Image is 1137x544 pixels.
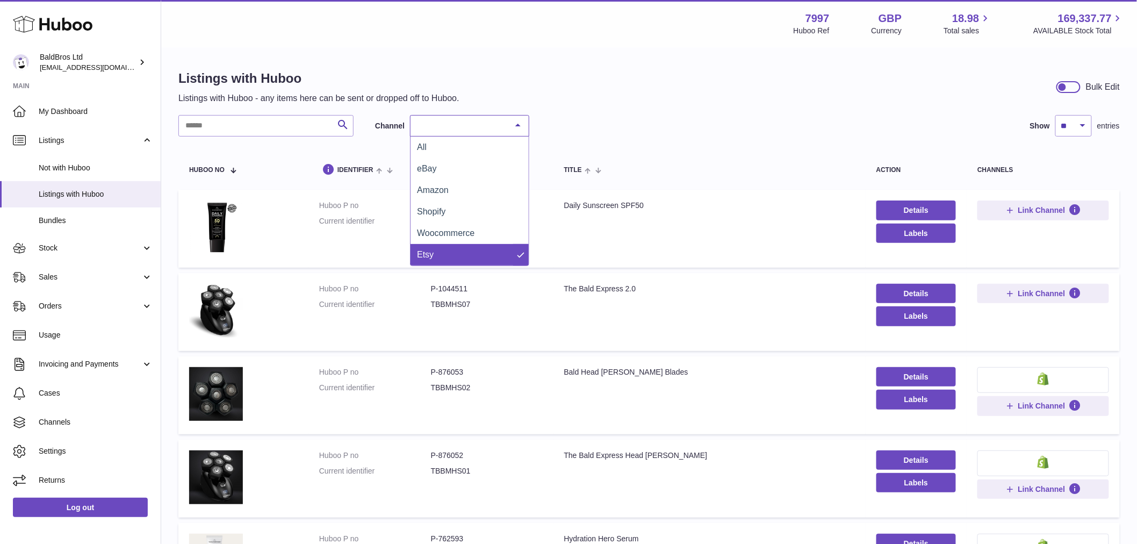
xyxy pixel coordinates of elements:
button: Link Channel [977,396,1109,416]
span: Total sales [944,26,991,36]
div: Currency [872,26,902,36]
img: shopify-small.png [1038,456,1049,469]
strong: GBP [879,11,902,26]
span: Shopify [417,207,445,216]
span: Listings [39,135,141,146]
button: Labels [876,390,956,409]
span: Woocommerce [417,228,474,238]
span: Sales [39,272,141,282]
span: Listings with Huboo [39,189,153,199]
span: 18.98 [952,11,979,26]
dt: Huboo P no [319,201,431,211]
span: Invoicing and Payments [39,359,141,369]
div: The Bald Express 2.0 [564,284,855,294]
span: title [564,167,582,174]
img: Bald Head Shaver Blades [189,367,243,421]
img: The Bald Express Head Shaver [189,450,243,504]
a: Details [876,284,956,303]
span: Not with Huboo [39,163,153,173]
dt: Huboo P no [319,534,431,544]
img: internalAdmin-7997@internal.huboo.com [13,54,29,70]
dd: P-876052 [431,450,543,461]
span: AVAILABLE Stock Total [1033,26,1124,36]
span: identifier [337,167,373,174]
span: Link Channel [1018,401,1066,411]
button: Link Channel [977,479,1109,499]
img: shopify-small.png [1038,373,1049,385]
img: The Bald Express 2.0 [189,284,243,338]
strong: 7997 [805,11,830,26]
button: Labels [876,306,956,326]
img: Daily Sunscreen SPF50 [189,201,243,254]
dt: Current identifier [319,216,431,226]
button: Labels [876,473,956,492]
span: Link Channel [1018,205,1066,215]
h1: Listings with Huboo [178,70,459,87]
dd: P-1044511 [431,284,543,294]
dd: TBBMHS02 [431,383,543,393]
a: Details [876,450,956,470]
dt: Current identifier [319,466,431,476]
a: 169,337.77 AVAILABLE Stock Total [1033,11,1124,36]
dd: P-762593 [431,534,543,544]
span: entries [1097,121,1120,131]
span: Settings [39,446,153,456]
span: eBay [417,164,436,173]
dd: P-876053 [431,367,543,377]
div: Bald Head [PERSON_NAME] Blades [564,367,855,377]
span: Huboo no [189,167,225,174]
span: 169,337.77 [1058,11,1112,26]
span: [EMAIL_ADDRESS][DOMAIN_NAME] [40,63,158,71]
div: Huboo Ref [794,26,830,36]
span: Channels [39,417,153,427]
dt: Huboo P no [319,367,431,377]
button: Link Channel [977,284,1109,303]
span: Link Channel [1018,289,1066,298]
button: Labels [876,224,956,243]
span: Usage [39,330,153,340]
label: Channel [375,121,405,131]
div: The Bald Express Head [PERSON_NAME] [564,450,855,461]
span: My Dashboard [39,106,153,117]
div: action [876,167,956,174]
div: BaldBros Ltd [40,52,136,73]
div: Daily Sunscreen SPF50 [564,201,855,211]
div: channels [977,167,1109,174]
span: Amazon [417,185,449,195]
a: 18.98 Total sales [944,11,991,36]
dt: Huboo P no [319,450,431,461]
div: Bulk Edit [1086,81,1120,93]
dt: Current identifier [319,383,431,393]
div: Hydration Hero Serum [564,534,855,544]
a: Details [876,201,956,220]
span: Etsy [417,250,434,259]
span: All [417,142,427,152]
dd: TBBMHS01 [431,466,543,476]
span: Stock [39,243,141,253]
label: Show [1030,121,1050,131]
button: Link Channel [977,201,1109,220]
dt: Current identifier [319,299,431,310]
a: Log out [13,498,148,517]
span: Returns [39,475,153,485]
dt: Huboo P no [319,284,431,294]
dd: TBBMHS07 [431,299,543,310]
span: Orders [39,301,141,311]
p: Listings with Huboo - any items here can be sent or dropped off to Huboo. [178,92,459,104]
span: Cases [39,388,153,398]
span: Bundles [39,216,153,226]
a: Details [876,367,956,386]
span: Link Channel [1018,484,1066,494]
